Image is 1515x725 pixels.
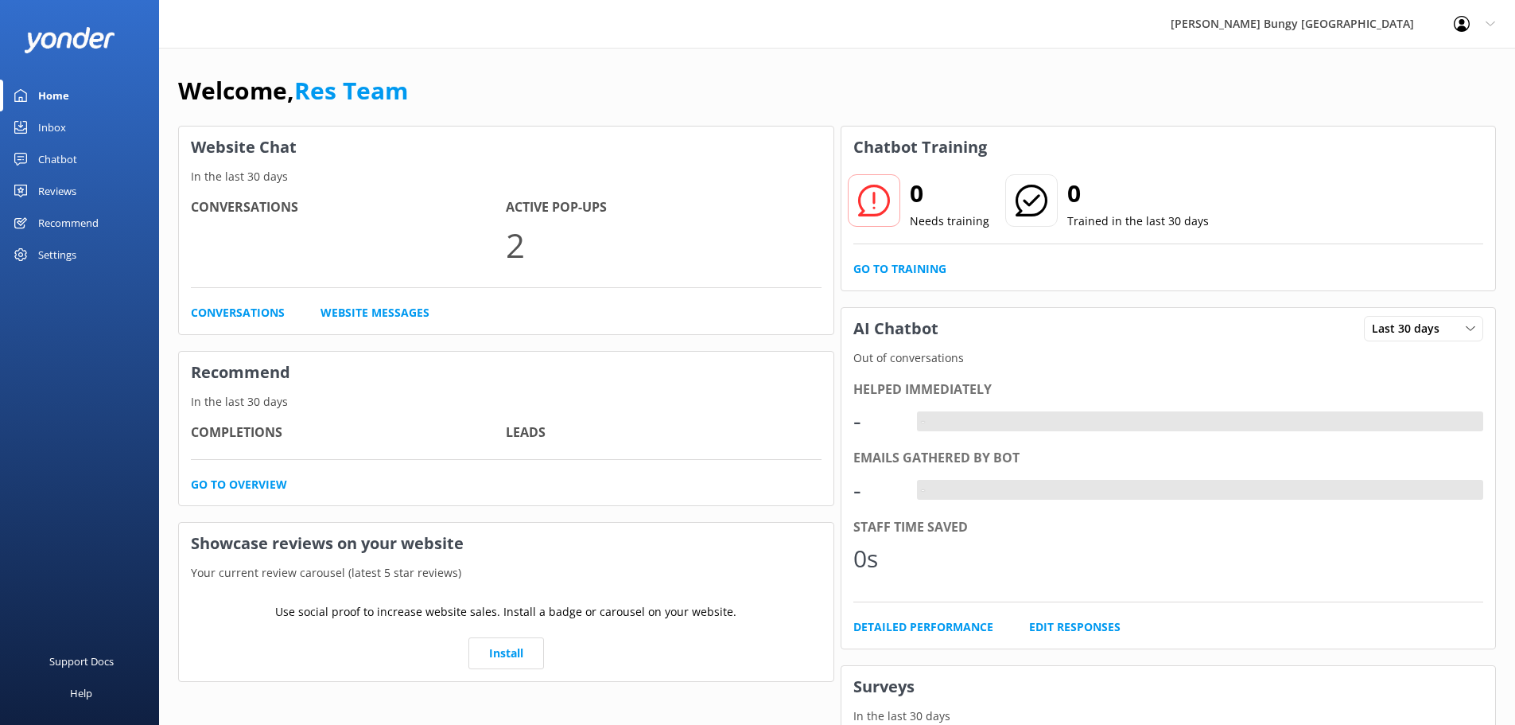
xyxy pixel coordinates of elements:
a: Res Team [294,74,408,107]
div: Home [38,80,69,111]
div: Support Docs [49,645,114,677]
a: Go to Training [853,260,946,278]
div: Inbox [38,111,66,143]
div: - [917,411,929,432]
h4: Conversations [191,197,506,218]
h3: Chatbot Training [841,127,999,168]
div: Recommend [38,207,99,239]
a: Go to overview [191,476,287,493]
h3: Recommend [179,352,833,393]
span: Last 30 days [1372,320,1449,337]
h2: 0 [910,174,989,212]
a: Website Messages [320,304,429,322]
div: Reviews [38,175,76,207]
p: In the last 30 days [179,168,833,185]
div: - [853,471,901,509]
div: 0s [853,540,901,578]
h2: 0 [1067,174,1209,212]
div: - [853,402,901,440]
div: Staff time saved [853,517,1484,538]
div: Emails gathered by bot [853,448,1484,469]
h3: Surveys [841,666,1496,707]
div: Chatbot [38,143,77,175]
div: Help [70,677,92,709]
a: Edit Responses [1029,618,1121,636]
p: Out of conversations [841,349,1496,367]
h3: Showcase reviews on your website [179,523,833,564]
a: Conversations [191,304,285,322]
h3: Website Chat [179,127,833,168]
a: Install [468,637,544,669]
p: In the last 30 days [179,393,833,411]
h1: Welcome, [178,72,408,110]
div: - [917,480,929,501]
h4: Leads [506,423,821,443]
p: Trained in the last 30 days [1067,212,1209,230]
h4: Completions [191,423,506,443]
div: Settings [38,239,76,271]
div: Helped immediately [853,380,1484,400]
p: Use social proof to increase website sales. Install a badge or carousel on your website. [275,603,736,621]
h4: Active Pop-ups [506,197,821,218]
img: yonder-white-logo.png [24,27,115,53]
p: Your current review carousel (latest 5 star reviews) [179,564,833,582]
a: Detailed Performance [853,618,993,636]
h3: AI Chatbot [841,308,950,349]
p: In the last 30 days [841,707,1496,725]
p: 2 [506,218,821,271]
p: Needs training [910,212,989,230]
